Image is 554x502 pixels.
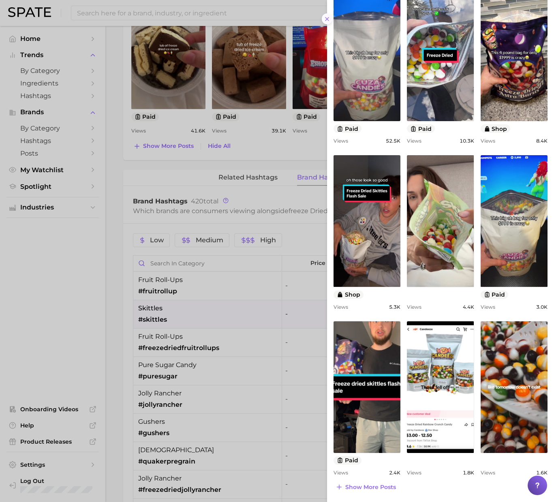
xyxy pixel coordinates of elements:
[389,304,400,310] span: 5.3k
[536,470,548,476] span: 1.6k
[389,470,400,476] span: 2.4k
[334,291,364,299] button: shop
[481,124,511,133] button: shop
[334,138,348,144] span: Views
[407,470,421,476] span: Views
[481,470,495,476] span: Views
[481,138,495,144] span: Views
[481,304,495,310] span: Views
[386,138,400,144] span: 52.5k
[460,138,474,144] span: 10.3k
[334,304,348,310] span: Views
[334,470,348,476] span: Views
[345,484,396,491] span: Show more posts
[334,456,361,465] button: paid
[536,138,548,144] span: 8.4k
[536,304,548,310] span: 3.0k
[334,124,361,133] button: paid
[407,304,421,310] span: Views
[463,470,474,476] span: 1.8k
[407,138,421,144] span: Views
[407,124,435,133] button: paid
[334,481,398,493] button: Show more posts
[463,304,474,310] span: 4.4k
[481,291,509,299] button: paid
